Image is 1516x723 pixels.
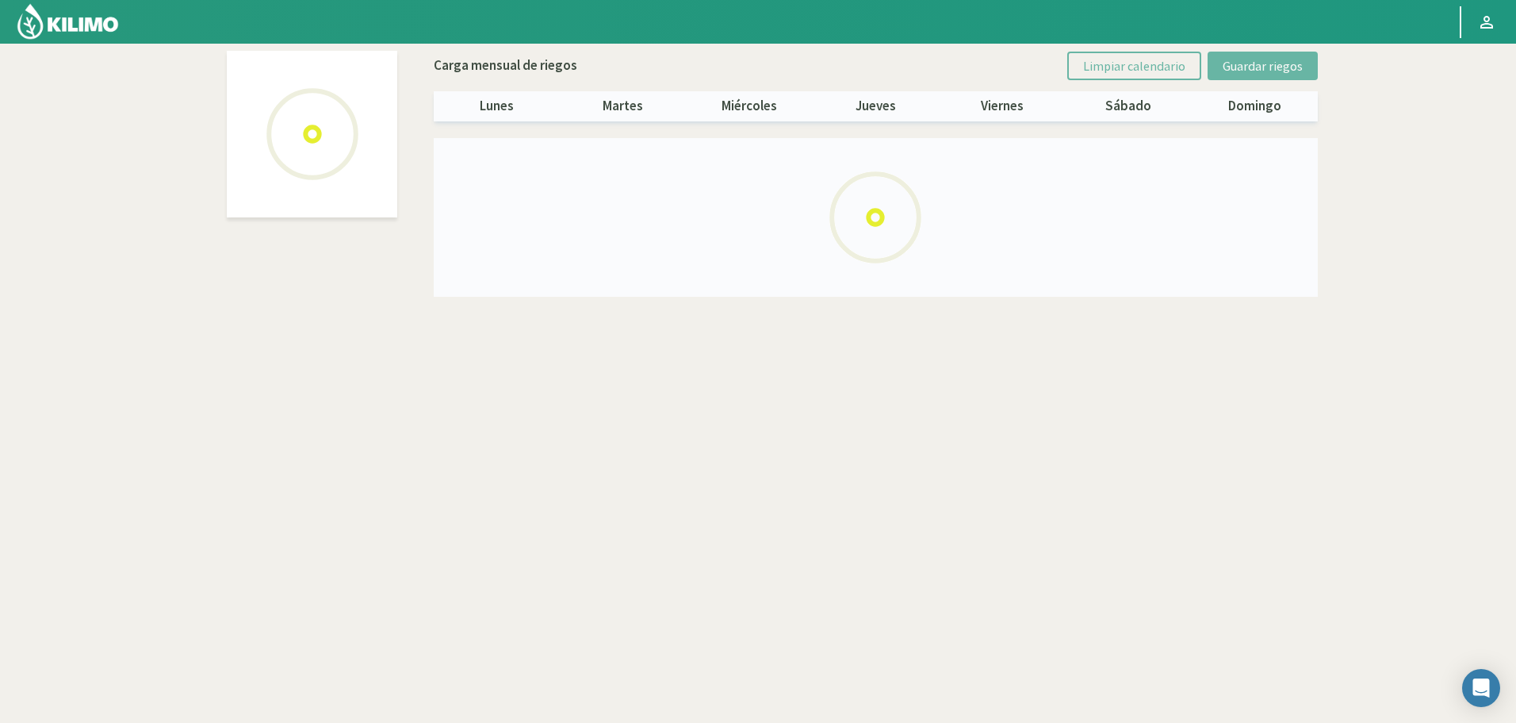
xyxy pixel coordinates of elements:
img: Loading... [233,55,392,213]
img: Kilimo [16,2,120,40]
p: miércoles [687,96,813,117]
p: domingo [1192,96,1318,117]
button: Limpiar calendario [1067,52,1201,80]
p: Carga mensual de riegos [434,56,577,76]
p: sábado [1065,96,1191,117]
span: Limpiar calendario [1083,58,1185,74]
p: jueves [813,96,939,117]
p: martes [560,96,686,117]
p: viernes [939,96,1065,117]
span: Guardar riegos [1223,58,1303,74]
img: Loading... [796,138,955,297]
div: Open Intercom Messenger [1462,669,1500,707]
p: lunes [434,96,560,117]
button: Guardar riegos [1208,52,1318,80]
